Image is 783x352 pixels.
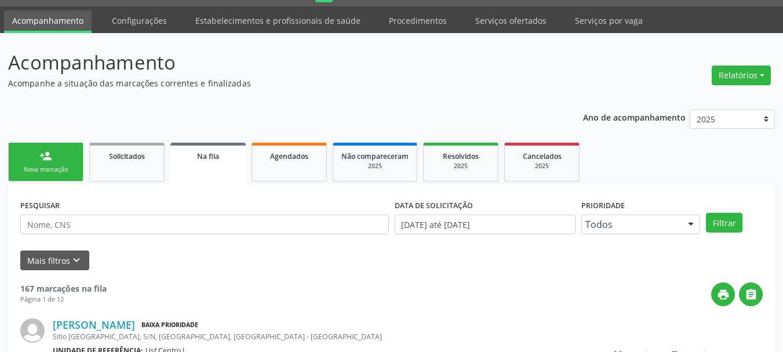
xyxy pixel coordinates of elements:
[443,151,479,161] span: Resolvidos
[395,215,576,234] input: Selecione um intervalo
[341,162,409,170] div: 2025
[381,10,455,31] a: Procedimentos
[8,48,545,77] p: Acompanhamento
[581,197,625,215] label: Prioridade
[523,151,562,161] span: Cancelados
[711,282,735,306] button: print
[53,318,135,331] a: [PERSON_NAME]
[104,10,175,31] a: Configurações
[706,213,742,233] button: Filtrar
[432,162,490,170] div: 2025
[20,295,107,304] div: Página 1 de 12
[17,165,75,174] div: Nova marcação
[139,319,201,331] span: Baixa Prioridade
[4,10,92,33] a: Acompanhamento
[53,332,589,342] div: Sitio [GEOGRAPHIC_DATA], S/N, [GEOGRAPHIC_DATA], [GEOGRAPHIC_DATA] - [GEOGRAPHIC_DATA]
[739,282,763,306] button: 
[197,151,219,161] span: Na fila
[567,10,651,31] a: Serviços por vaga
[467,10,555,31] a: Serviços ofertados
[8,77,545,89] p: Acompanhe a situação das marcações correntes e finalizadas
[20,283,107,294] strong: 167 marcações na fila
[583,110,686,124] p: Ano de acompanhamento
[513,162,571,170] div: 2025
[109,151,145,161] span: Solicitados
[270,151,308,161] span: Agendados
[745,288,757,301] i: 
[585,219,676,230] span: Todos
[20,215,389,234] input: Nome, CNS
[717,288,730,301] i: print
[395,197,473,215] label: DATA DE SOLICITAÇÃO
[70,254,83,267] i: keyboard_arrow_down
[20,251,89,271] button: Mais filtroskeyboard_arrow_down
[712,66,771,85] button: Relatórios
[20,197,60,215] label: PESQUISAR
[341,151,409,161] span: Não compareceram
[39,150,52,162] div: person_add
[187,10,369,31] a: Estabelecimentos e profissionais de saúde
